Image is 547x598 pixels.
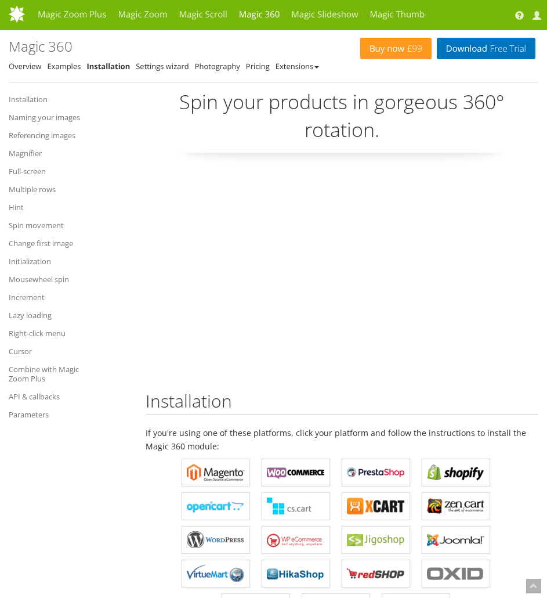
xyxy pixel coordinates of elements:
[347,464,405,481] b: Magic 360 for PrestaShop
[427,464,485,481] b: Magic 360 for Shopify
[262,560,330,588] a: Magic 360 for HikaShop
[9,326,107,340] a: Right-click menu
[342,459,410,487] a: Magic 360 for PrestaShop
[267,531,325,549] b: Magic 360 for WP e-Commerce
[9,408,107,422] a: Parameters
[9,92,107,106] a: Installation
[267,464,325,481] b: Magic 360 for WooCommerce
[187,498,245,515] b: Magic 360 for OpenCart
[136,61,189,71] a: Settings wizard
[146,426,538,453] p: If you're using one of these platforms, click your platform and follow the instructions to instal...
[9,164,107,178] a: Full-screen
[404,44,422,53] span: £99
[187,565,245,582] b: Magic 360 for VirtueMart
[267,498,325,515] b: Magic 360 for CS-Cart
[347,565,405,582] b: Magic 360 for redSHOP
[342,526,410,554] a: Magic 360 for Jigoshop
[182,459,250,487] a: Magic 360 for Magento
[47,61,81,71] a: Examples
[422,560,490,588] a: Magic 360 for OXID
[9,218,107,232] a: Spin movement
[146,88,538,152] p: Spin your products in gorgeous 360° rotation.
[9,39,73,54] h1: Magic 360
[427,498,485,515] b: Magic 360 for Zen Cart
[487,44,526,53] span: Free Trial
[246,61,270,71] a: Pricing
[86,61,130,71] a: Installation
[9,61,41,71] a: Overview
[422,526,490,554] a: Magic 360 for Joomla
[187,531,245,549] b: Magic 360 for WordPress
[342,560,410,588] a: Magic 360 for redSHOP
[9,182,107,196] a: Multiple rows
[437,38,535,59] a: DownloadFree Trial
[9,290,107,304] a: Increment
[9,344,107,358] a: Cursor
[262,459,330,487] a: Magic 360 for WooCommerce
[427,565,485,582] b: Magic 360 for OXID
[195,61,240,71] a: Photography
[9,128,107,142] a: Referencing images
[262,526,330,554] a: Magic 360 for WP e-Commerce
[9,146,107,160] a: Magnifier
[9,308,107,322] a: Lazy loading
[146,391,538,415] h2: Installation
[9,272,107,286] a: Mousewheel spin
[182,492,250,520] a: Magic 360 for OpenCart
[182,526,250,554] a: Magic 360 for WordPress
[9,5,117,23] img: MagicToolbox.com - Image tools for your website
[9,390,107,404] a: API & callbacks
[427,531,485,549] b: Magic 360 for Joomla
[9,236,107,250] a: Change first image
[347,498,405,515] b: Magic 360 for X-Cart
[9,254,107,268] a: Initialization
[182,560,250,588] a: Magic 360 for VirtueMart
[262,492,330,520] a: Magic 360 for CS-Cart
[360,38,432,59] a: Buy now£99
[9,200,107,214] a: Hint
[267,565,325,582] b: Magic 360 for HikaShop
[9,362,107,386] a: Combine with Magic Zoom Plus
[422,459,490,487] a: Magic 360 for Shopify
[187,464,245,481] b: Magic 360 for Magento
[347,531,405,549] b: Magic 360 for Jigoshop
[422,492,490,520] a: Magic 360 for Zen Cart
[9,110,107,124] a: Naming your images
[276,61,319,71] a: Extensions
[342,492,410,520] a: Magic 360 for X-Cart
